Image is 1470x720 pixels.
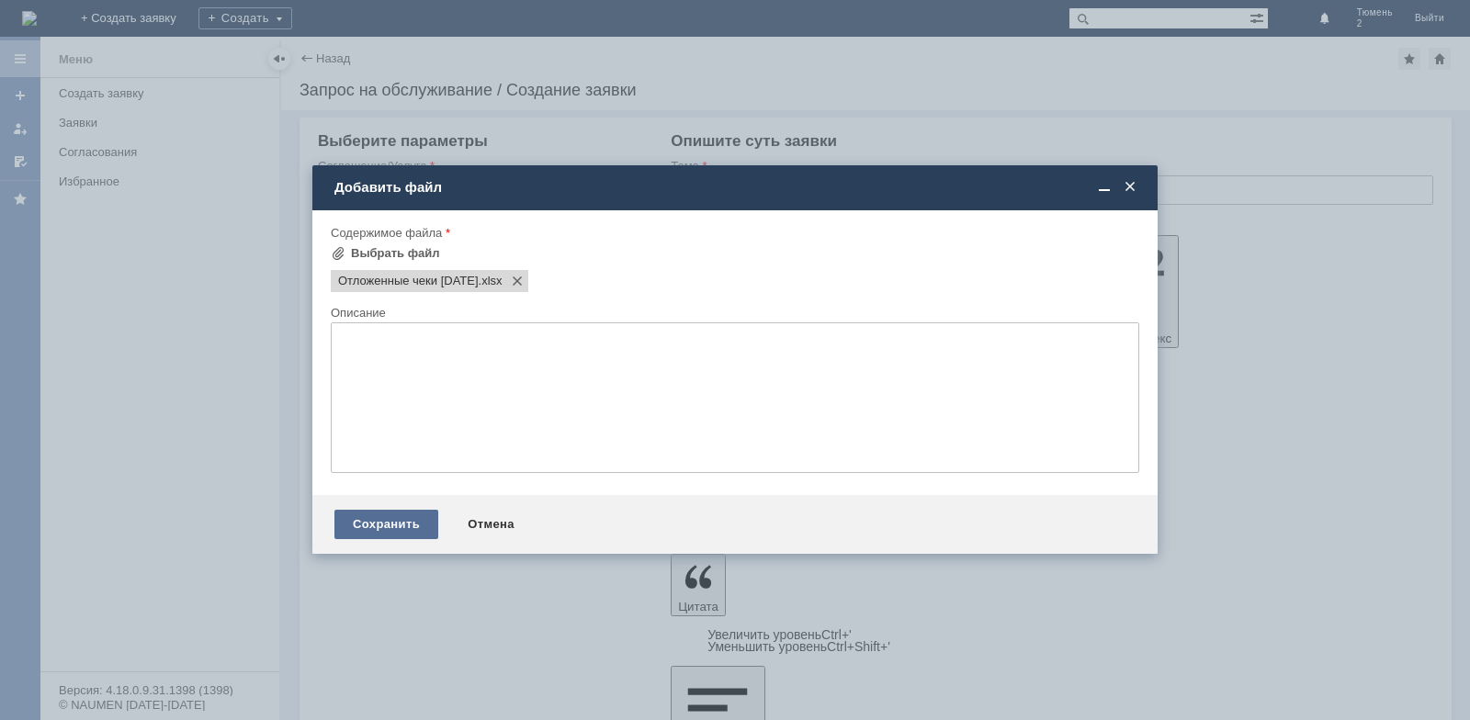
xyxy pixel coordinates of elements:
[7,7,268,37] div: [PERSON_NAME] удалить отложенные чеки во вложении
[351,246,440,261] div: Выбрать файл
[338,274,479,288] span: Отложенные чеки 09.10.2025.xlsx
[1095,179,1114,196] span: Свернуть (Ctrl + M)
[334,179,1139,196] div: Добавить файл
[331,307,1136,319] div: Описание
[1121,179,1139,196] span: Закрыть
[479,274,503,288] span: Отложенные чеки 09.10.2025.xlsx
[331,227,1136,239] div: Содержимое файла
